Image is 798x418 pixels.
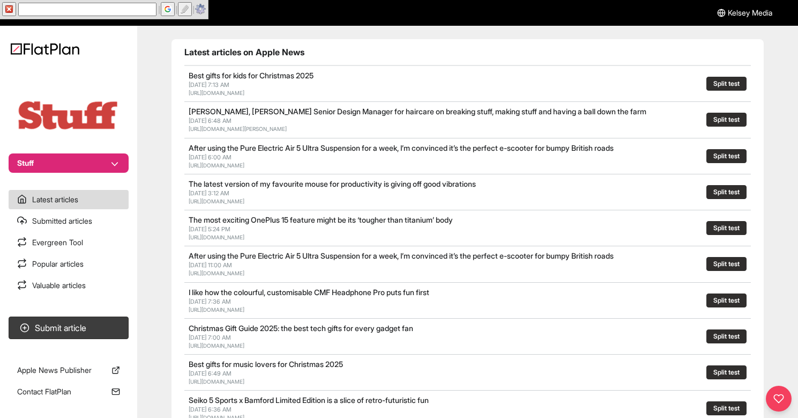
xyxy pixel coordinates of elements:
a: I like how the colourful, customisable CMF Headphone Pro puts fun first [189,288,429,297]
a: [URL][DOMAIN_NAME][PERSON_NAME] [189,126,287,132]
a: [URL][DOMAIN_NAME] [189,378,244,385]
button: Split test [706,329,747,343]
img: Logo [11,43,79,55]
a: Best gifts for kids for Christmas 2025 [189,71,314,80]
span: [DATE] 6:48 AM [189,117,232,124]
button: Split test [706,185,747,199]
a: [URL][DOMAIN_NAME] [189,162,244,168]
span: | [175,5,177,14]
img: Options [195,4,206,14]
span: [DATE] 6:00 AM [189,153,232,161]
a: After using the Pure Electric Air 5 Ultra Suspension for a week, I’m convinced it’s the perfect e... [189,251,614,260]
span: [DATE] 7:36 AM [189,298,231,305]
span: [DATE] 6:49 AM [189,370,232,377]
span: [DATE] 3:12 AM [189,189,229,197]
h1: Latest articles on Apple News [184,46,751,58]
span: [DATE] 7:13 AM [189,81,229,89]
a: The latest version of my favourite mouse for productivity is giving off good vibrations [189,179,476,188]
a: [PERSON_NAME], [PERSON_NAME] Senior Design Manager for haircare on breaking stuff, making stuff a... [189,107,646,116]
button: Split test [706,221,747,235]
span: [DATE] 11:00 AM [189,261,232,269]
span: [DATE] 7:00 AM [189,334,231,341]
button: Split test [706,149,747,163]
a: [URL][DOMAIN_NAME] [189,342,244,349]
span: [DATE] 6:36 AM [189,406,232,413]
button: highlight search terms (Alt+Ctrl+H) [178,2,192,16]
img: highlight [181,5,189,13]
a: Submitted articles [9,211,129,231]
img: G [163,5,172,13]
a: [URL][DOMAIN_NAME] [189,198,244,204]
button: Stuff [9,153,129,173]
button: Split test [706,113,747,127]
button: Split test [706,401,747,415]
span: Kelsey Media [728,8,772,18]
img: x [5,5,13,13]
a: Evergreen Tool [9,233,129,252]
button: Google (Alt+G) [161,2,175,16]
a: The most exciting OnePlus 15 feature might be its ‘tougher than titanium’ body [189,215,453,224]
button: Split test [706,77,747,91]
a: Apple News Publisher [9,361,129,380]
a: Christmas Gift Guide 2025: the best tech gifts for every gadget fan [189,324,413,333]
img: Publication Logo [15,99,122,132]
button: hide SearchBar (Esc) [2,2,16,16]
a: [URL][DOMAIN_NAME] [189,90,244,96]
a: Latest articles [9,190,129,209]
a: [URL][DOMAIN_NAME] [189,234,244,240]
a: [URL][DOMAIN_NAME] [189,306,244,313]
span: [DATE] 5:24 PM [189,225,230,233]
a: [URL][DOMAIN_NAME] [189,270,244,276]
a: Seiko 5 Sports x Bamford Limited Edition is a slice of retro-futuristic fun [189,395,429,405]
button: Split test [706,294,747,307]
a: Contact FlatPlan [9,382,129,401]
button: Split test [706,257,747,271]
button: Submit article [9,317,129,339]
a: Popular articles [9,254,129,274]
span: | [192,5,195,14]
a: Options/Help [195,5,206,14]
button: Split test [706,365,747,379]
a: Valuable articles [9,276,129,295]
a: Best gifts for music lovers for Christmas 2025 [189,360,343,369]
a: After using the Pure Electric Air 5 Ultra Suspension for a week, I’m convinced it’s the perfect e... [189,143,614,152]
